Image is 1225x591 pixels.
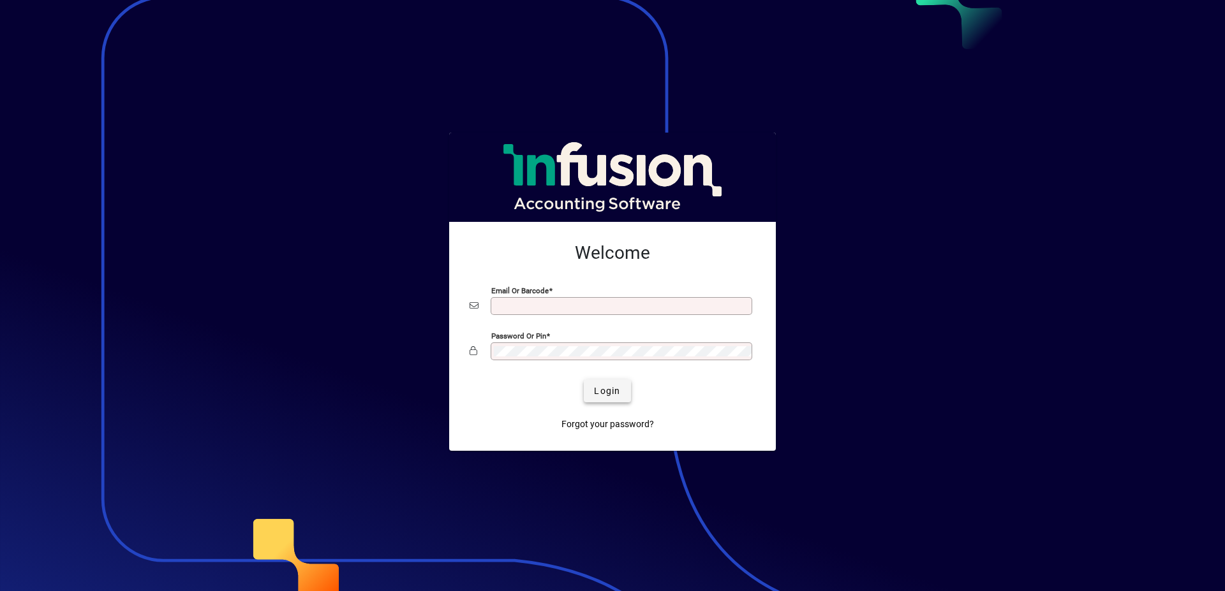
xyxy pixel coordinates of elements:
[491,286,549,295] mat-label: Email or Barcode
[491,332,546,340] mat-label: Password or Pin
[470,242,755,264] h2: Welcome
[594,384,620,398] span: Login
[584,379,630,402] button: Login
[556,412,659,435] a: Forgot your password?
[561,418,654,431] span: Forgot your password?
